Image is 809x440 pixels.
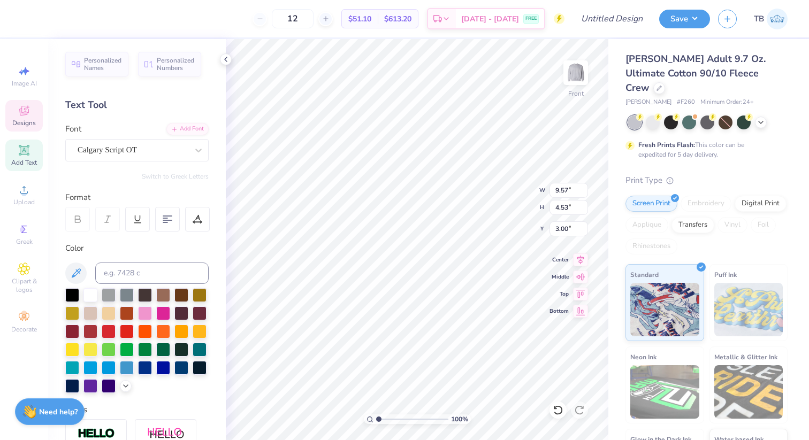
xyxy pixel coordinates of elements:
div: Rhinestones [625,238,677,254]
span: [DATE] - [DATE] [461,13,519,25]
input: e.g. 7428 c [95,263,209,284]
span: TB [754,13,764,25]
img: Standard [630,283,699,336]
span: Greek [16,237,33,246]
div: Text Tool [65,98,209,112]
div: Front [568,89,584,98]
span: $613.20 [384,13,411,25]
span: Upload [13,198,35,206]
span: Middle [549,273,569,281]
span: [PERSON_NAME] Adult 9.7 Oz. Ultimate Cotton 90/10 Fleece Crew [625,52,766,94]
div: Styles [65,404,209,416]
span: FREE [525,15,537,22]
div: Color [65,242,209,254]
span: Puff Ink [714,269,737,280]
div: Foil [751,217,776,233]
div: Format [65,191,210,204]
span: Personalized Names [84,57,122,72]
img: Front [565,62,586,83]
div: Screen Print [625,196,677,212]
span: [PERSON_NAME] [625,98,671,107]
strong: Need help? [39,407,78,417]
span: $51.10 [348,13,371,25]
div: Transfers [671,217,714,233]
span: Clipart & logos [5,277,43,294]
span: Decorate [11,325,37,334]
span: Add Text [11,158,37,167]
span: Designs [12,119,36,127]
strong: Fresh Prints Flash: [638,141,695,149]
label: Font [65,123,81,135]
img: Metallic & Glitter Ink [714,365,783,419]
input: – – [272,9,314,28]
span: Standard [630,269,659,280]
span: Minimum Order: 24 + [700,98,754,107]
a: TB [754,9,788,29]
div: This color can be expedited for 5 day delivery. [638,140,770,159]
span: Bottom [549,307,569,315]
input: Untitled Design [573,8,651,29]
div: Embroidery [681,196,731,212]
span: Personalized Numbers [157,57,195,72]
button: Switch to Greek Letters [142,172,209,181]
span: Image AI [12,79,37,88]
span: 100 % [451,414,468,424]
span: # F260 [677,98,695,107]
img: Tessa Beattie [767,9,788,29]
img: Puff Ink [714,283,783,336]
span: Neon Ink [630,351,657,362]
button: Save [659,10,710,28]
div: Print Type [625,174,788,187]
img: Stroke [78,428,115,440]
span: Metallic & Glitter Ink [714,351,777,362]
span: Center [549,256,569,264]
div: Add Font [166,123,209,135]
div: Digital Print [735,196,787,212]
span: Top [549,290,569,298]
div: Vinyl [718,217,747,233]
img: Neon Ink [630,365,699,419]
div: Applique [625,217,668,233]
